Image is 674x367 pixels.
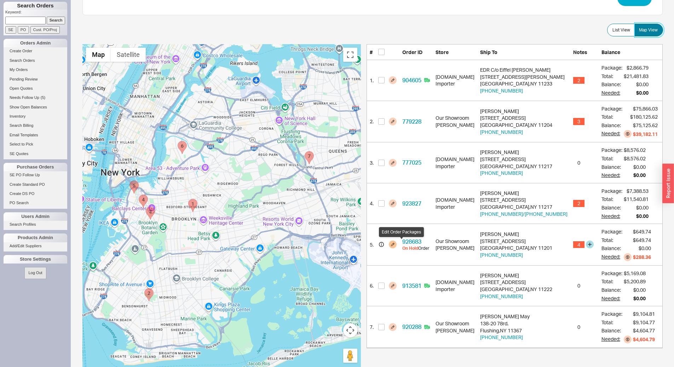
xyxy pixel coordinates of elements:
[601,130,622,138] div: Needed:
[624,270,646,277] div: $5,169.08
[480,108,552,135] div: [STREET_ADDRESS] [GEOGRAPHIC_DATA] , NY 11204
[480,129,523,136] button: [PHONE_NUMBER]
[601,310,622,318] div: Package:
[601,245,622,252] div: Balance:
[402,200,421,207] a: 923827
[436,238,474,245] div: Our Showroom
[367,183,375,224] div: 4 .
[601,81,622,88] div: Balance:
[436,122,474,129] div: [PERSON_NAME]
[601,253,622,261] div: Needed:
[4,66,67,73] a: My Orders
[402,323,421,330] a: 920288
[633,164,646,171] div: $0.00
[436,203,474,211] div: Importer
[402,118,421,125] a: 779228
[367,306,375,348] div: 7 .
[636,204,649,211] div: $0.00
[630,113,658,120] div: $180,125.62
[601,278,622,285] div: Total:
[18,26,29,34] input: PO
[633,295,646,302] div: $0.00
[4,242,67,250] a: Add/Edit Suppliers
[601,155,622,162] div: Total:
[633,105,658,112] div: $75,866.03
[4,199,67,207] a: PO Search
[480,149,552,156] div: [PERSON_NAME]
[480,231,552,258] div: [STREET_ADDRESS] [GEOGRAPHIC_DATA] , NY 11201
[601,319,622,326] div: Total:
[601,295,622,302] div: Needed:
[367,60,375,101] div: 1 .
[601,113,622,120] div: Total:
[436,244,474,251] div: [PERSON_NAME]
[4,57,67,64] a: Search Orders
[4,255,67,264] div: Store Settings
[5,26,16,34] input: SE
[402,245,429,251] div: Order
[601,327,622,334] div: Balance:
[4,2,67,10] h1: Search Orders
[624,147,646,154] div: $8,576.02
[436,279,474,286] div: [DOMAIN_NAME]
[601,73,622,80] div: Total:
[480,190,568,217] div: [STREET_ADDRESS] [GEOGRAPHIC_DATA] , NY 11217
[4,131,67,139] a: Email Templates
[4,171,67,179] a: SE PO Follow Up
[343,323,357,337] button: Map camera controls
[436,196,474,203] div: [DOMAIN_NAME]
[601,204,622,211] div: Balance:
[367,101,375,143] div: 2 .
[633,286,646,294] div: $0.00
[47,17,65,24] input: Search
[633,131,658,138] div: $39,182.11
[633,310,655,318] div: $9,104.81
[633,172,646,179] div: $0.00
[636,89,649,96] div: $0.00
[633,237,651,244] div: $649.74
[480,334,523,341] button: [PHONE_NUMBER]
[402,159,421,166] a: 777025
[436,156,474,163] div: [DOMAIN_NAME]
[480,87,523,94] button: [PHONE_NUMBER]
[4,150,67,158] a: SE Quotes
[601,270,622,277] div: Package:
[633,228,651,235] div: $649.74
[636,213,649,220] div: $0.00
[601,286,622,294] div: Balance:
[601,122,622,129] div: Balance:
[129,180,139,194] div: 928683 - 7 Monroe Place
[367,224,375,266] div: 5 .
[4,181,67,188] a: Create Standard PO
[480,66,565,73] div: EDR C/o Eiffel [PERSON_NAME]
[4,212,67,221] div: Users Admin
[601,147,622,154] div: Package:
[601,336,622,343] div: Needed:
[480,251,523,259] button: [PHONE_NUMBER]
[433,45,477,60] div: Store
[624,196,649,203] div: $11,540.81
[4,141,67,148] a: Select to Pick
[111,48,146,62] button: Show satellite imagery
[573,77,584,84] span: 2
[178,141,187,154] div: 913581 - 24 Jewel Street
[624,278,646,285] div: $5,200.89
[4,94,67,101] a: Needs Follow Up(5)
[601,172,622,179] div: Needed:
[627,64,649,71] div: $2,866.79
[139,195,148,208] div: 923827 - 423 Atlantic Avenue
[343,349,357,363] button: Drag Pegman onto the map to open Street View
[573,324,584,331] span: 0
[573,159,584,166] span: 0
[4,39,67,47] div: Orders Admin
[480,231,552,238] div: [PERSON_NAME]
[573,282,584,289] span: 0
[436,73,474,81] div: [DOMAIN_NAME]
[601,188,622,195] div: Package:
[633,122,658,129] div: $75,125.62
[367,142,375,183] div: 3 .
[633,254,651,261] div: $288.36
[480,170,523,177] button: [PHONE_NUMBER]
[402,238,421,245] a: 928683
[480,149,552,176] div: [STREET_ADDRESS] [GEOGRAPHIC_DATA] , NY 11217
